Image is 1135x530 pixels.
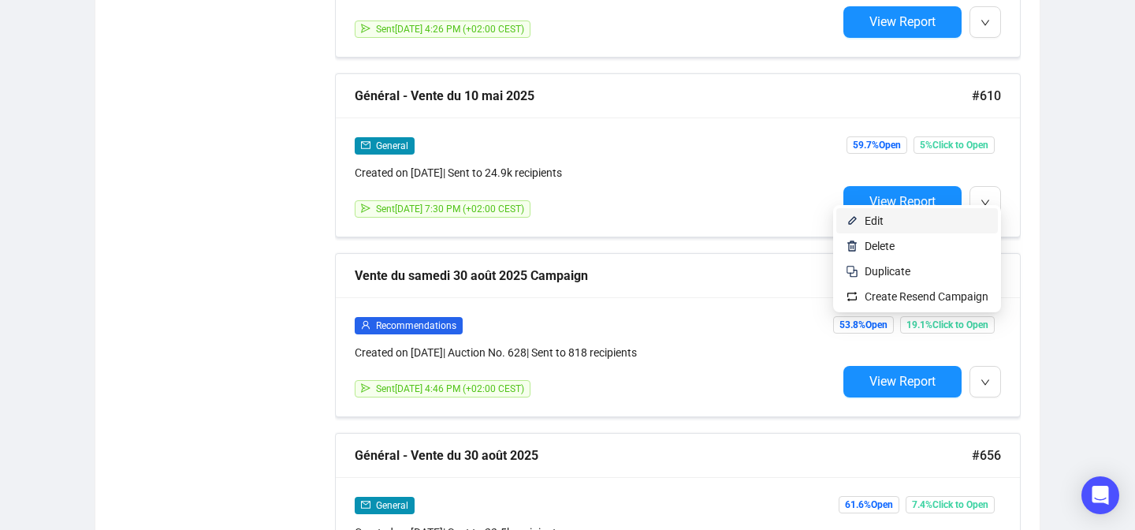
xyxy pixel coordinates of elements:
span: View Report [869,194,936,209]
span: #610 [972,86,1001,106]
span: Recommendations [376,320,456,331]
span: mail [361,500,370,509]
span: Duplicate [865,265,910,278]
button: View Report [843,6,962,38]
span: Delete [865,240,895,252]
span: 53.8% Open [833,316,894,334]
a: Vente du samedi 30 août 2025 Campaign#657userRecommendationsCreated on [DATE]| Auction No. 628| S... [335,253,1021,417]
span: down [981,18,990,28]
span: down [981,198,990,207]
span: #656 [972,446,1001,465]
span: send [361,203,370,213]
span: Edit [865,215,884,227]
span: send [361,24,370,33]
span: send [361,383,370,393]
span: Sent [DATE] 4:26 PM (+02:00 CEST) [376,24,524,35]
img: svg+xml;base64,PHN2ZyB4bWxucz0iaHR0cDovL3d3dy53My5vcmcvMjAwMC9zdmciIHhtbG5zOnhsaW5rPSJodHRwOi8vd3... [846,215,858,227]
img: svg+xml;base64,PHN2ZyB4bWxucz0iaHR0cDovL3d3dy53My5vcmcvMjAwMC9zdmciIHhtbG5zOnhsaW5rPSJodHRwOi8vd3... [846,240,858,252]
span: Sent [DATE] 4:46 PM (+02:00 CEST) [376,383,524,394]
span: 19.1% Click to Open [900,316,995,334]
span: 59.7% Open [847,136,907,154]
span: View Report [869,14,936,29]
button: View Report [843,366,962,397]
span: down [981,378,990,387]
img: retweet.svg [846,290,858,303]
span: mail [361,140,370,150]
span: Sent [DATE] 7:30 PM (+02:00 CEST) [376,203,524,215]
span: General [376,140,408,151]
span: General [376,500,408,511]
button: View Report [843,186,962,218]
span: user [361,320,370,330]
span: 5% Click to Open [914,136,995,154]
span: 61.6% Open [839,496,899,513]
div: Created on [DATE] | Auction No. 628 | Sent to 818 recipients [355,344,837,361]
div: Vente du samedi 30 août 2025 Campaign [355,266,972,286]
div: Created on [DATE] | Sent to 24.9k recipients [355,164,837,181]
a: Général - Vente du 10 mai 2025#610mailGeneralCreated on [DATE]| Sent to 24.9k recipientssendSent[... [335,73,1021,237]
span: View Report [869,374,936,389]
div: Général - Vente du 30 août 2025 [355,446,972,465]
div: Open Intercom Messenger [1081,476,1119,514]
span: 7.4% Click to Open [906,496,995,513]
img: svg+xml;base64,PHN2ZyB4bWxucz0iaHR0cDovL3d3dy53My5vcmcvMjAwMC9zdmciIHdpZHRoPSIyNCIgaGVpZ2h0PSIyNC... [846,265,858,278]
div: Général - Vente du 10 mai 2025 [355,86,972,106]
span: Create Resend Campaign [865,290,988,303]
